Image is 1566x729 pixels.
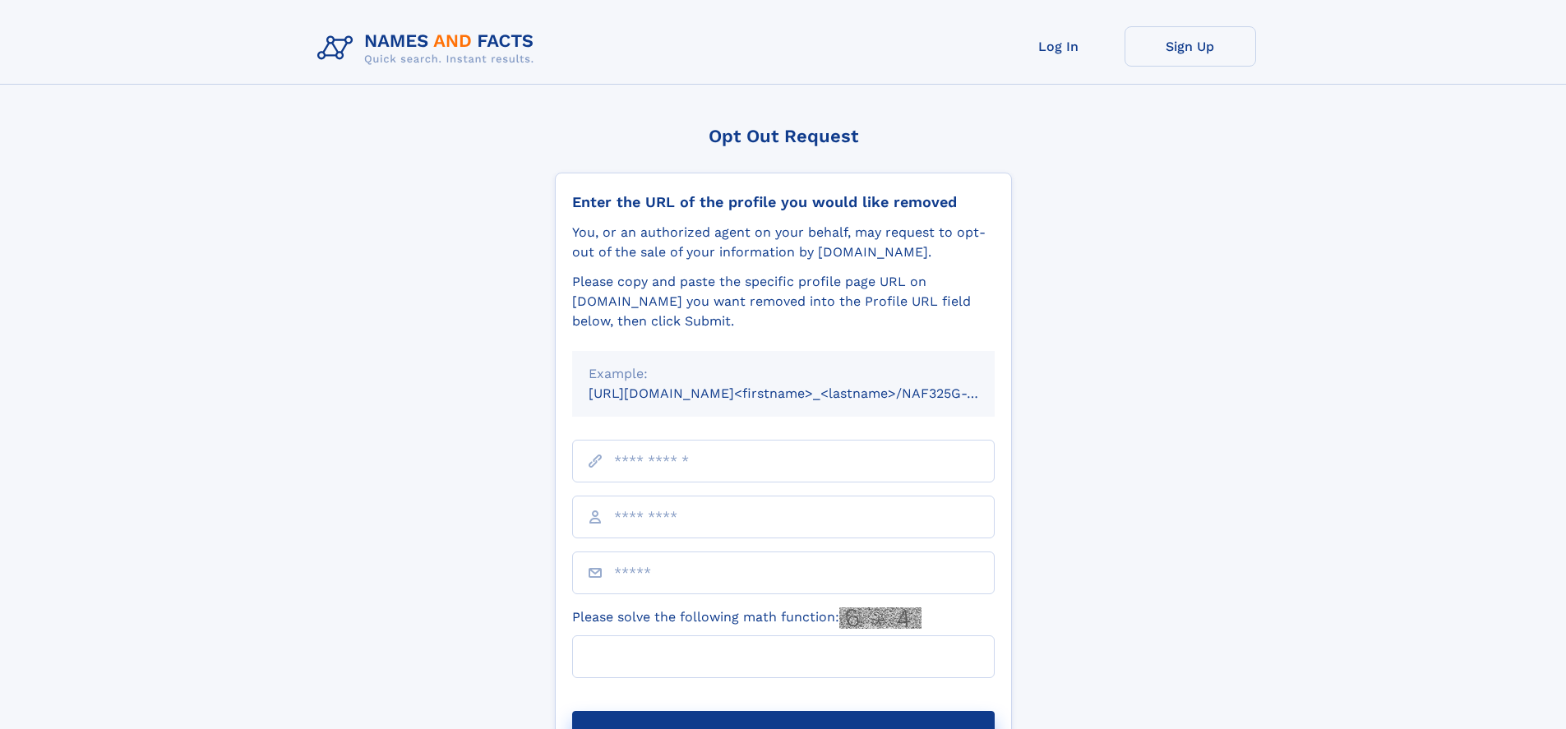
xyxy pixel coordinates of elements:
[572,223,995,262] div: You, or an authorized agent on your behalf, may request to opt-out of the sale of your informatio...
[589,364,978,384] div: Example:
[572,272,995,331] div: Please copy and paste the specific profile page URL on [DOMAIN_NAME] you want removed into the Pr...
[572,607,922,629] label: Please solve the following math function:
[555,126,1012,146] div: Opt Out Request
[589,385,1026,401] small: [URL][DOMAIN_NAME]<firstname>_<lastname>/NAF325G-xxxxxxxx
[1125,26,1256,67] a: Sign Up
[572,193,995,211] div: Enter the URL of the profile you would like removed
[993,26,1125,67] a: Log In
[311,26,547,71] img: Logo Names and Facts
